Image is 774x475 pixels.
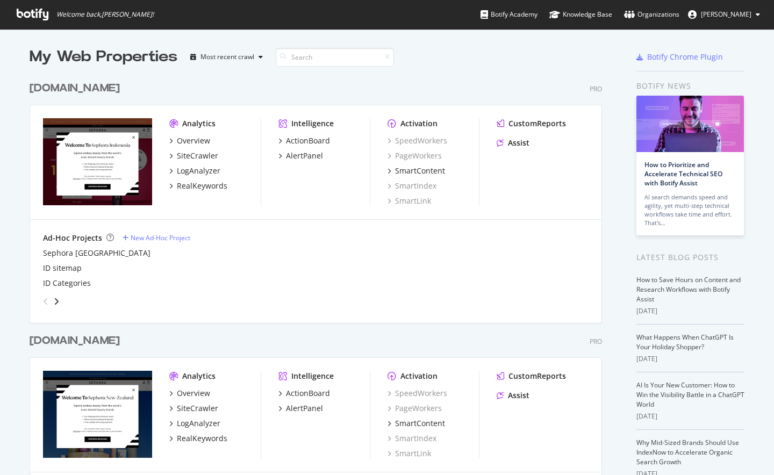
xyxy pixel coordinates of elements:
div: Assist [508,390,529,401]
a: SmartIndex [388,433,436,444]
a: Overview [169,135,210,146]
div: Overview [177,388,210,399]
img: How to Prioritize and Accelerate Technical SEO with Botify Assist [636,96,744,152]
div: SmartContent [395,418,445,429]
a: How to Save Hours on Content and Research Workflows with Botify Assist [636,275,741,304]
div: Analytics [182,371,216,382]
a: Overview [169,388,210,399]
div: [DATE] [636,354,744,364]
a: LogAnalyzer [169,165,220,176]
div: [DATE] [636,412,744,421]
div: LogAnalyzer [177,418,220,429]
div: Intelligence [291,371,334,382]
img: sephora.nz [43,371,152,458]
div: SiteCrawler [177,403,218,414]
div: Pro [590,84,602,93]
div: RealKeywords [177,433,227,444]
div: Latest Blog Posts [636,251,744,263]
div: SmartContent [395,165,445,176]
div: CustomReports [508,371,566,382]
a: AlertPanel [278,403,323,414]
a: ActionBoard [278,388,330,399]
div: AlertPanel [286,403,323,414]
a: [DOMAIN_NAME] [30,333,124,349]
a: SiteCrawler [169,403,218,414]
a: AlertPanel [278,150,323,161]
div: Analytics [182,118,216,129]
div: Most recent crawl [200,54,254,60]
a: RealKeywords [169,181,227,191]
a: Botify Chrome Plugin [636,52,723,62]
a: Why Mid-Sized Brands Should Use IndexNow to Accelerate Organic Search Growth [636,438,739,466]
div: New Ad-Hoc Project [131,233,190,242]
a: Sephora [GEOGRAPHIC_DATA] [43,248,150,258]
span: Welcome back, [PERSON_NAME] ! [56,10,154,19]
input: Search [276,48,394,67]
a: CustomReports [497,118,566,129]
a: New Ad-Hoc Project [123,233,190,242]
a: RealKeywords [169,433,227,444]
a: SpeedWorkers [388,388,447,399]
div: LogAnalyzer [177,165,220,176]
div: Ad-Hoc Projects [43,233,102,243]
div: [DOMAIN_NAME] [30,81,120,96]
a: SiteCrawler [169,150,218,161]
a: SmartIndex [388,181,436,191]
div: ActionBoard [286,135,330,146]
a: What Happens When ChatGPT Is Your Holiday Shopper? [636,333,734,351]
div: angle-left [39,293,53,310]
div: ActionBoard [286,388,330,399]
div: Pro [590,337,602,346]
a: ID sitemap [43,263,82,274]
div: Botify Chrome Plugin [647,52,723,62]
a: Assist [497,138,529,148]
img: sephora.co.id [43,118,152,205]
a: SpeedWorkers [388,135,447,146]
div: Intelligence [291,118,334,129]
div: AlertPanel [286,150,323,161]
div: Activation [400,118,438,129]
div: angle-right [53,296,60,307]
span: Livia Tong [701,10,751,19]
a: Assist [497,390,529,401]
div: [DATE] [636,306,744,316]
a: PageWorkers [388,150,442,161]
a: SmartContent [388,165,445,176]
div: SiteCrawler [177,150,218,161]
a: SmartLink [388,448,431,459]
a: How to Prioritize and Accelerate Technical SEO with Botify Assist [644,160,722,188]
a: [DOMAIN_NAME] [30,81,124,96]
div: Activation [400,371,438,382]
div: Assist [508,138,529,148]
a: CustomReports [497,371,566,382]
a: PageWorkers [388,403,442,414]
div: Knowledge Base [549,9,612,20]
a: ActionBoard [278,135,330,146]
a: SmartContent [388,418,445,429]
div: Overview [177,135,210,146]
div: AI search demands speed and agility, yet multi-step technical workflows take time and effort. Tha... [644,193,736,227]
div: Botify news [636,80,744,92]
a: AI Is Your New Customer: How to Win the Visibility Battle in a ChatGPT World [636,380,744,409]
div: My Web Properties [30,46,177,68]
a: LogAnalyzer [169,418,220,429]
button: [PERSON_NAME] [679,6,769,23]
div: RealKeywords [177,181,227,191]
div: Botify Academy [481,9,537,20]
a: SmartLink [388,196,431,206]
div: CustomReports [508,118,566,129]
div: Organizations [624,9,679,20]
div: [DOMAIN_NAME] [30,333,120,349]
a: ID Categories [43,278,91,289]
